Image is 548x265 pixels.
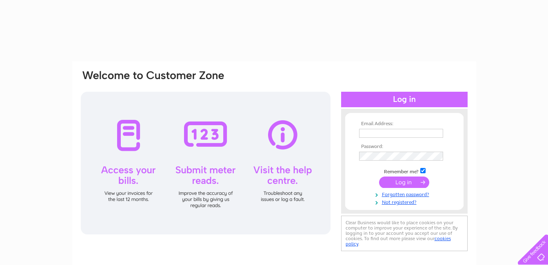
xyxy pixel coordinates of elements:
[346,236,451,247] a: cookies policy
[379,177,429,188] input: Submit
[357,167,452,175] td: Remember me?
[341,216,468,251] div: Clear Business would like to place cookies on your computer to improve your experience of the sit...
[357,144,452,150] th: Password:
[359,198,452,205] a: Not registered?
[357,121,452,127] th: Email Address:
[359,190,452,198] a: Forgotten password?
